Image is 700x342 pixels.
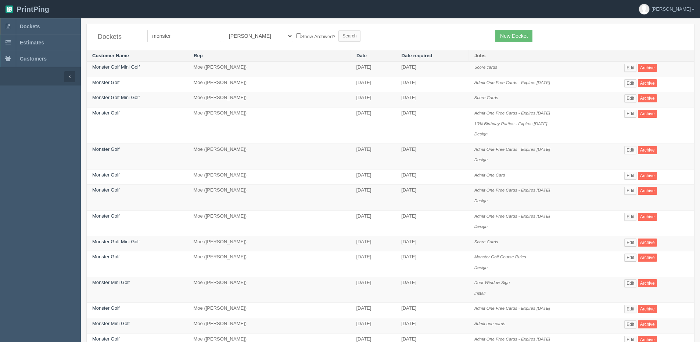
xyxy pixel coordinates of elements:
[92,146,119,152] a: Monster Golf
[624,279,636,287] a: Edit
[396,251,469,277] td: [DATE]
[624,64,636,72] a: Edit
[188,236,351,251] td: Moe ([PERSON_NAME])
[474,306,550,310] i: Admit One Free Cards - Expires [DATE]
[356,53,367,58] a: Date
[92,64,140,70] a: Monster Golf Mini Golf
[188,210,351,236] td: Moe ([PERSON_NAME])
[188,108,351,144] td: Moe ([PERSON_NAME])
[396,210,469,236] td: [DATE]
[92,80,119,85] a: Monster Golf
[396,169,469,185] td: [DATE]
[92,336,119,342] a: Monster Golf
[92,280,130,285] a: Monster Mini Golf
[188,185,351,210] td: Moe ([PERSON_NAME])
[194,53,203,58] a: Rep
[188,303,351,318] td: Moe ([PERSON_NAME])
[396,318,469,334] td: [DATE]
[469,50,619,62] th: Jobs
[351,169,396,185] td: [DATE]
[92,110,119,116] a: Monster Golf
[474,80,550,85] i: Admit One Free Cards - Expires [DATE]
[188,92,351,108] td: Moe ([PERSON_NAME])
[396,143,469,169] td: [DATE]
[92,239,140,244] a: Monster Golf Mini Golf
[638,146,657,154] a: Archive
[474,336,550,341] i: Admit One Free Cards - Expires [DATE]
[188,143,351,169] td: Moe ([PERSON_NAME])
[147,30,221,42] input: Customer Name
[351,92,396,108] td: [DATE]
[624,172,636,180] a: Edit
[351,251,396,277] td: [DATE]
[474,95,498,100] i: Score Cards
[396,77,469,92] td: [DATE]
[396,62,469,77] td: [DATE]
[92,254,119,259] a: Monster Golf
[638,305,657,313] a: Archive
[638,254,657,262] a: Archive
[351,277,396,303] td: [DATE]
[396,185,469,210] td: [DATE]
[188,277,351,303] td: Moe ([PERSON_NAME])
[638,279,657,287] a: Archive
[351,62,396,77] td: [DATE]
[20,40,44,46] span: Estimates
[92,172,119,178] a: Monster Golf
[638,320,657,328] a: Archive
[296,33,301,38] input: Show Archived?
[296,32,335,40] label: Show Archived?
[624,187,636,195] a: Edit
[624,254,636,262] a: Edit
[639,4,649,14] img: avatar_default-7531ab5dedf162e01f1e0bb0964e6a185e93c5c22dfe317fb01d7f8cd2b1632c.jpg
[638,79,657,87] a: Archive
[188,318,351,334] td: Moe ([PERSON_NAME])
[92,95,140,100] a: Monster Golf Mini Golf
[638,213,657,221] a: Archive
[92,213,119,219] a: Monster Golf
[396,303,469,318] td: [DATE]
[351,210,396,236] td: [DATE]
[624,79,636,87] a: Edit
[474,239,498,244] i: Score Cards
[351,143,396,169] td: [DATE]
[474,172,505,177] i: Admit One Card
[351,108,396,144] td: [DATE]
[474,198,488,203] i: Design
[495,30,532,42] a: New Docket
[638,187,657,195] a: Archive
[396,92,469,108] td: [DATE]
[402,53,432,58] a: Date required
[624,146,636,154] a: Edit
[338,30,360,41] input: Search
[351,185,396,210] td: [DATE]
[474,110,550,115] i: Admit One Free Cards - Expires [DATE]
[474,188,550,192] i: Admit One Free Cards - Expires [DATE]
[351,236,396,251] td: [DATE]
[474,65,497,69] i: Score cards
[474,214,550,218] i: Admit One Free Cards - Expires [DATE]
[6,6,13,13] img: logo-3e63b451c926e2ac314895c53de4908e5d424f24456219fb08d385ab2e579770.png
[351,318,396,334] td: [DATE]
[351,303,396,318] td: [DATE]
[188,62,351,77] td: Moe ([PERSON_NAME])
[638,172,657,180] a: Archive
[638,94,657,102] a: Archive
[98,33,136,41] h4: Dockets
[474,157,488,162] i: Design
[351,77,396,92] td: [DATE]
[638,110,657,118] a: Archive
[396,108,469,144] td: [DATE]
[188,169,351,185] td: Moe ([PERSON_NAME])
[624,213,636,221] a: Edit
[474,147,550,152] i: Admit One Free Cards - Expires [DATE]
[624,94,636,102] a: Edit
[638,64,657,72] a: Archive
[624,239,636,247] a: Edit
[474,291,486,295] i: Install
[92,187,119,193] a: Monster Golf
[92,305,119,311] a: Monster Golf
[92,53,129,58] a: Customer Name
[188,77,351,92] td: Moe ([PERSON_NAME])
[624,110,636,118] a: Edit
